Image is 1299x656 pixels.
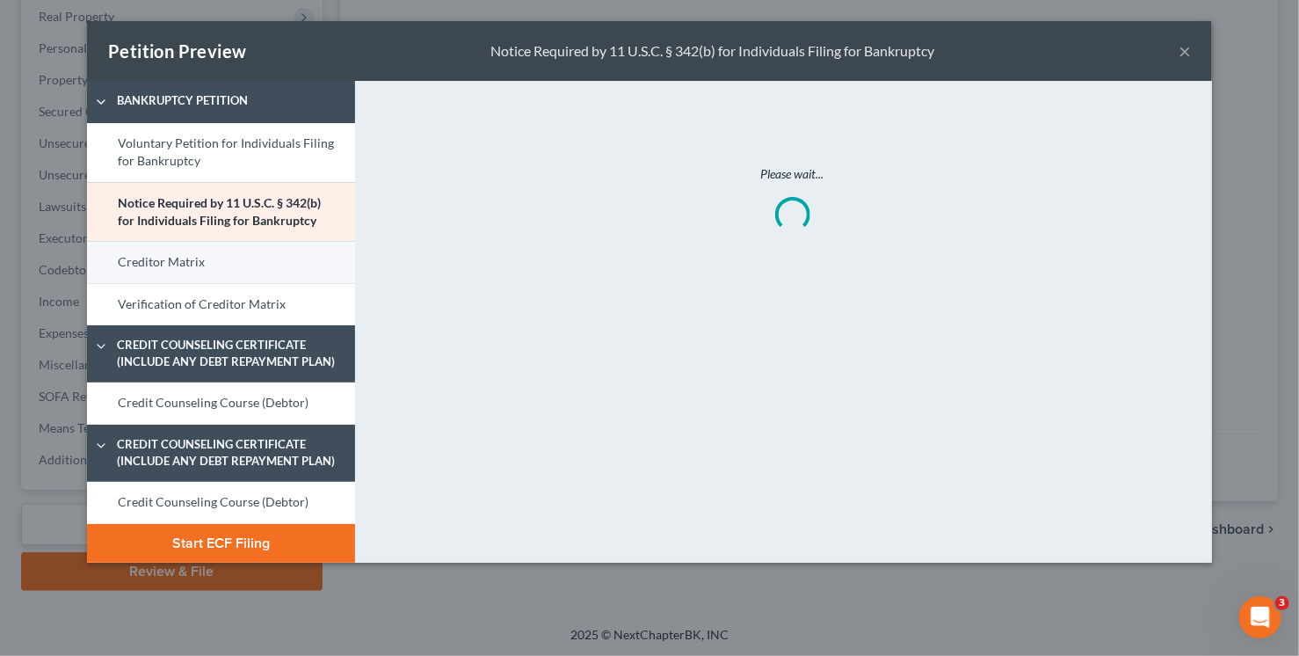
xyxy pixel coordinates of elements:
[87,383,355,425] a: Credit Counseling Course (Debtor)
[87,325,355,383] a: Credit Counseling Certificate (Include any Debt Repayment Plan)
[108,337,357,369] span: Credit Counseling Certificate (Include any Debt Repayment Plan)
[87,283,355,325] a: Verification of Creditor Matrix
[87,241,355,283] a: Creditor Matrix
[87,123,355,182] a: Voluntary Petition for Individuals Filing for Bankruptcy
[108,92,357,110] span: Bankruptcy Petition
[1239,596,1281,638] iframe: Intercom live chat
[490,41,934,62] div: Notice Required by 11 U.S.C. § 342(b) for Individuals Filing for Bankruptcy
[108,436,357,469] span: Credit Counseling Certificate (Include any Debt Repayment Plan)
[87,482,355,524] a: Credit Counseling Course (Debtor)
[1275,596,1289,610] span: 3
[87,524,355,563] button: Start ECF Filing
[87,425,355,482] a: Credit Counseling Certificate (Include any Debt Repayment Plan)
[1179,40,1191,62] button: ×
[108,39,246,63] div: Petition Preview
[457,165,1128,183] p: Please wait...
[87,182,355,242] a: Notice Required by 11 U.S.C. § 342(b) for Individuals Filing for Bankruptcy
[87,81,355,123] a: Bankruptcy Petition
